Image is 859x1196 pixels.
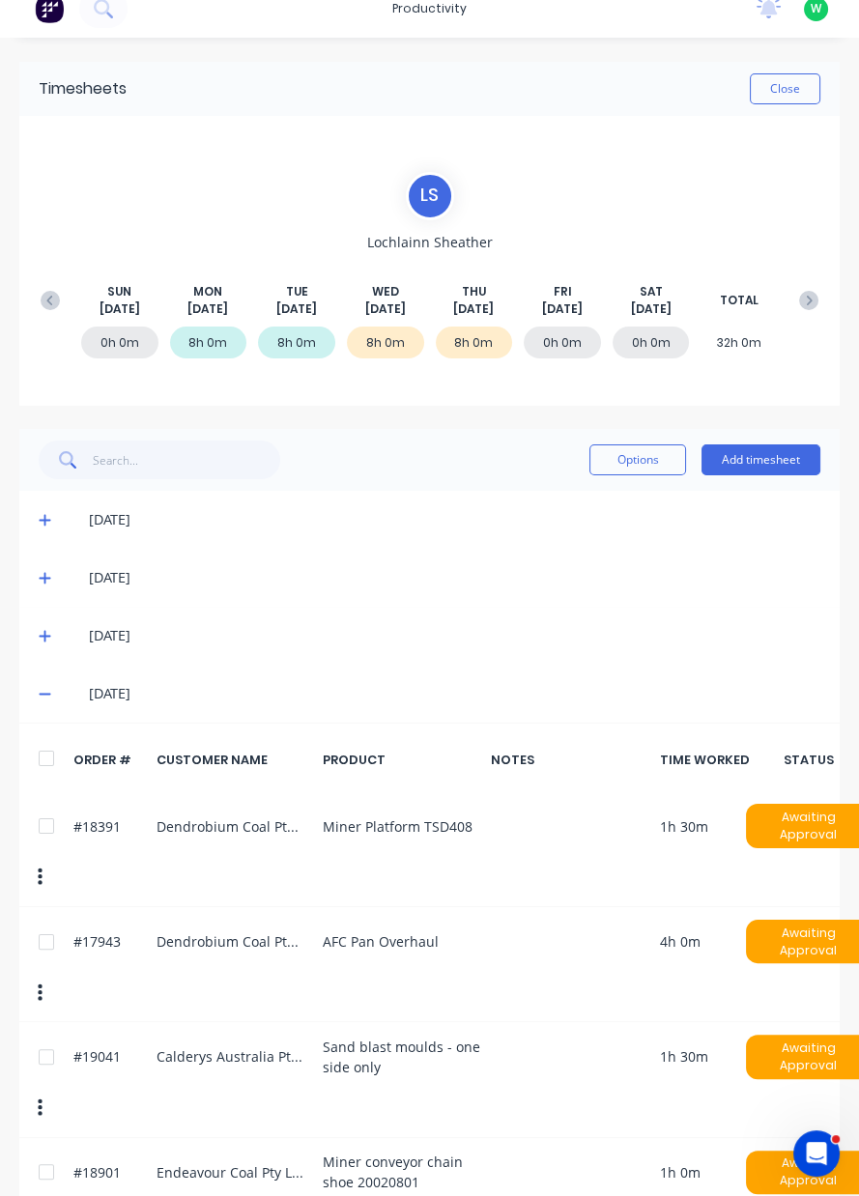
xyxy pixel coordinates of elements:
[93,441,281,479] input: Search...
[720,292,759,309] span: TOTAL
[462,283,486,300] span: THU
[276,300,317,318] span: [DATE]
[367,232,493,252] span: Lochlainn Sheather
[89,567,820,588] div: [DATE]
[89,625,820,646] div: [DATE]
[39,77,127,100] div: Timesheets
[589,444,686,475] button: Options
[453,300,494,318] span: [DATE]
[491,751,648,769] div: NOTES
[107,283,131,300] span: SUN
[660,751,786,769] div: TIME WORKED
[89,683,820,704] div: [DATE]
[365,300,406,318] span: [DATE]
[372,283,399,300] span: WED
[702,444,820,475] button: Add timesheet
[187,300,228,318] span: [DATE]
[157,751,311,769] div: CUSTOMER NAME
[406,172,454,220] div: L S
[89,509,820,530] div: [DATE]
[100,300,140,318] span: [DATE]
[701,327,778,358] div: 32h 0m
[524,327,601,358] div: 0h 0m
[193,283,222,300] span: MON
[793,1130,840,1177] iframe: Intercom live chat
[553,283,571,300] span: FRI
[436,327,513,358] div: 8h 0m
[81,327,158,358] div: 0h 0m
[286,283,308,300] span: TUE
[347,327,424,358] div: 8h 0m
[796,751,820,769] div: STATUS
[640,283,663,300] span: SAT
[631,300,672,318] span: [DATE]
[542,300,583,318] span: [DATE]
[750,73,820,104] button: Close
[170,327,247,358] div: 8h 0m
[258,327,335,358] div: 8h 0m
[323,751,480,769] div: PRODUCT
[73,751,146,769] div: ORDER #
[613,327,690,358] div: 0h 0m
